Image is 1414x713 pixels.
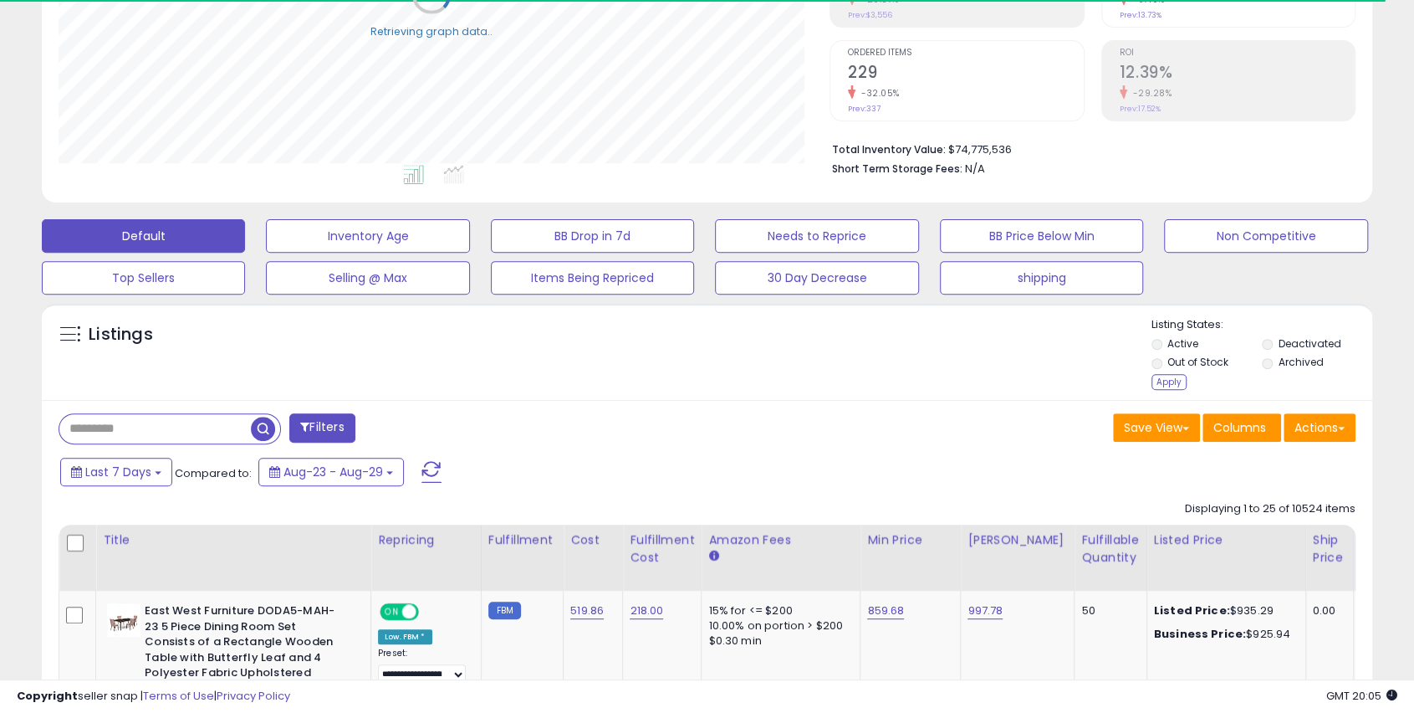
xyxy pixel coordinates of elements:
[855,87,900,100] small: -32.05%
[1151,317,1372,333] p: Listing States:
[848,10,892,20] small: Prev: $3,556
[266,219,469,253] button: Inventory Age
[1213,419,1266,436] span: Columns
[89,323,153,346] h5: Listings
[1151,374,1187,390] div: Apply
[1081,531,1139,567] div: Fulfillable Quantity
[1113,413,1200,442] button: Save View
[217,688,290,704] a: Privacy Policy
[488,602,521,619] small: FBM
[1279,355,1324,369] label: Archived
[1202,413,1281,442] button: Columns
[708,549,718,564] small: Amazon Fees.
[42,219,245,253] button: Default
[832,142,946,156] b: Total Inventory Value:
[60,458,172,486] button: Last 7 Days
[370,23,493,38] div: Retrieving graph data..
[867,531,953,549] div: Min Price
[848,104,881,114] small: Prev: 337
[381,605,402,619] span: ON
[283,464,383,480] span: Aug-23 - Aug-29
[42,261,245,295] button: Top Sellers
[1279,336,1341,351] label: Deactivated
[1164,219,1367,253] button: Non Competitive
[1120,49,1355,58] span: ROI
[266,261,469,295] button: Selling @ Max
[1326,688,1397,704] span: 2025-09-6 20:05 GMT
[416,605,443,619] span: OFF
[1154,603,1293,618] div: $935.29
[848,49,1083,58] span: Ordered Items
[570,603,604,619] a: 519.86
[967,603,1003,619] a: 997.78
[1120,104,1161,114] small: Prev: 17.52%
[378,648,468,685] div: Preset:
[258,458,404,486] button: Aug-23 - Aug-29
[965,161,985,177] span: N/A
[488,531,556,549] div: Fulfillment
[1313,531,1346,567] div: Ship Price
[940,219,1143,253] button: BB Price Below Min
[1120,10,1161,20] small: Prev: 13.73%
[832,162,962,176] b: Short Term Storage Fees:
[1284,413,1355,442] button: Actions
[708,603,847,618] div: 15% for <= $200
[378,629,432,644] div: Low. FBM *
[867,603,904,619] a: 859.68
[630,531,694,567] div: Fulfillment Cost
[103,531,364,549] div: Title
[1167,336,1198,351] label: Active
[1154,627,1293,642] div: $925.94
[85,464,151,480] span: Last 7 Days
[143,688,214,704] a: Terms of Use
[145,603,348,700] b: East West Furniture DODA5-MAH-23 5 Piece Dining Room Set Consists of a Rectangle Wooden Table wit...
[17,688,78,704] strong: Copyright
[715,261,918,295] button: 30 Day Decrease
[175,465,252,481] span: Compared to:
[1120,63,1355,85] h2: 12.39%
[1154,603,1230,618] b: Listed Price:
[967,531,1067,549] div: [PERSON_NAME]
[1167,355,1228,369] label: Out of Stock
[491,261,694,295] button: Items Being Repriced
[1185,501,1355,517] div: Displaying 1 to 25 of 10524 items
[708,531,853,549] div: Amazon Fees
[107,603,140,637] img: 31epRdVPLGL._SL40_.jpg
[1081,603,1133,618] div: 50
[1154,626,1246,642] b: Business Price:
[570,531,615,549] div: Cost
[848,63,1083,85] h2: 229
[491,219,694,253] button: BB Drop in 7d
[289,413,355,443] button: Filters
[832,138,1343,158] li: $74,775,536
[630,603,663,619] a: 218.00
[940,261,1143,295] button: shipping
[1313,603,1340,618] div: 0.00
[1127,87,1172,100] small: -29.28%
[708,633,847,649] div: $0.30 min
[708,618,847,633] div: 10.00% on portion > $200
[378,531,474,549] div: Repricing
[17,689,290,705] div: seller snap | |
[715,219,918,253] button: Needs to Reprice
[1154,531,1299,549] div: Listed Price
